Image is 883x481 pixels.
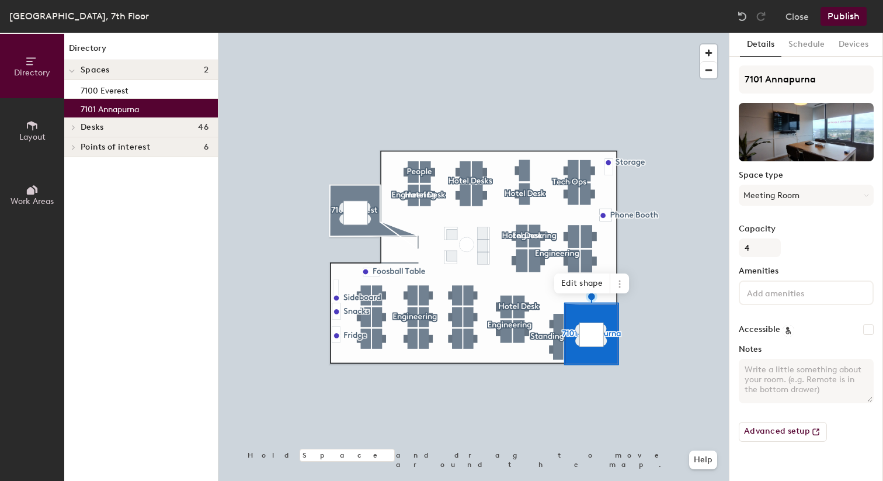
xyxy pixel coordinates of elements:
[204,143,208,152] span: 6
[739,103,874,161] img: The space named 7101 Annapurna
[745,285,850,299] input: Add amenities
[11,196,54,206] span: Work Areas
[739,171,874,180] label: Space type
[740,33,781,57] button: Details
[739,422,827,442] button: Advanced setup
[739,345,874,354] label: Notes
[81,82,128,96] p: 7100 Everest
[781,33,832,57] button: Schedule
[739,267,874,276] label: Amenities
[821,7,867,26] button: Publish
[204,65,208,75] span: 2
[81,143,150,152] span: Points of interest
[9,9,149,23] div: [GEOGRAPHIC_DATA], 7th Floor
[19,132,46,142] span: Layout
[689,451,717,469] button: Help
[14,68,50,78] span: Directory
[64,42,218,60] h1: Directory
[81,101,139,115] p: 7101 Annapurna
[785,7,809,26] button: Close
[554,274,610,293] span: Edit shape
[832,33,875,57] button: Devices
[81,65,110,75] span: Spaces
[755,11,767,22] img: Redo
[81,123,103,132] span: Desks
[739,224,874,234] label: Capacity
[736,11,748,22] img: Undo
[739,325,780,334] label: Accessible
[198,123,208,132] span: 46
[739,185,874,206] button: Meeting Room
